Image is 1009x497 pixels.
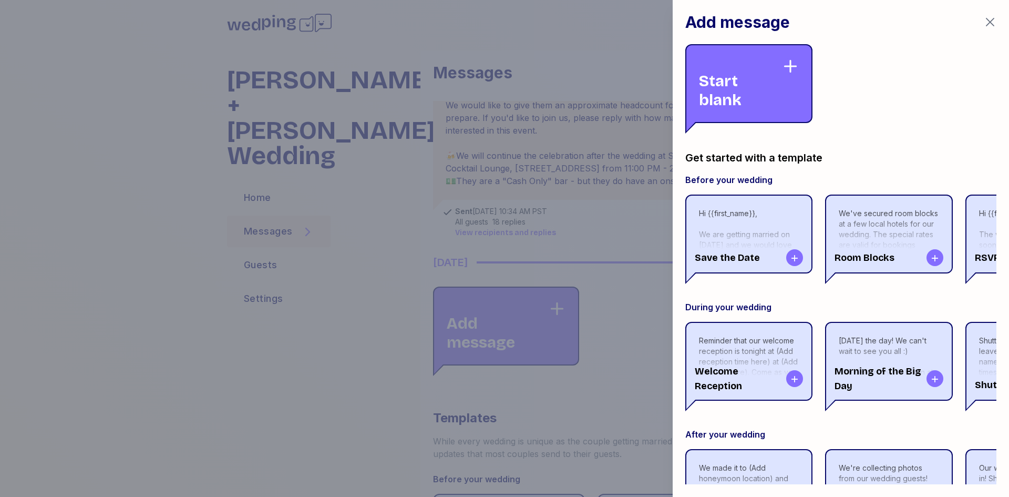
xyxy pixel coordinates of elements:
[685,301,996,313] div: During your wedding
[685,13,790,32] h1: Add message
[699,208,799,334] div: Hi {{first_name}}, We are getting married on [DATE] and we would love for you to join us! Please ...
[685,428,996,441] div: After your wedding
[686,358,811,400] div: Welcome Reception
[826,243,951,272] div: Room Blocks
[686,243,811,272] div: Save the Date
[685,174,996,186] div: Before your wedding
[699,58,782,109] div: Start blank
[839,336,939,472] div: [DATE] the day! We can't wait to see you all :) The ceremony will begin at (Add ceremony time her...
[685,134,996,174] div: Get started with a template
[839,208,939,303] div: We've secured room blocks at a few local hotels for our wedding. The special rates are valid for ...
[699,336,799,420] div: Reminder that our welcome reception is tonight at (Add reception time here) at (Add location here...
[826,358,951,400] div: Morning of the Big Day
